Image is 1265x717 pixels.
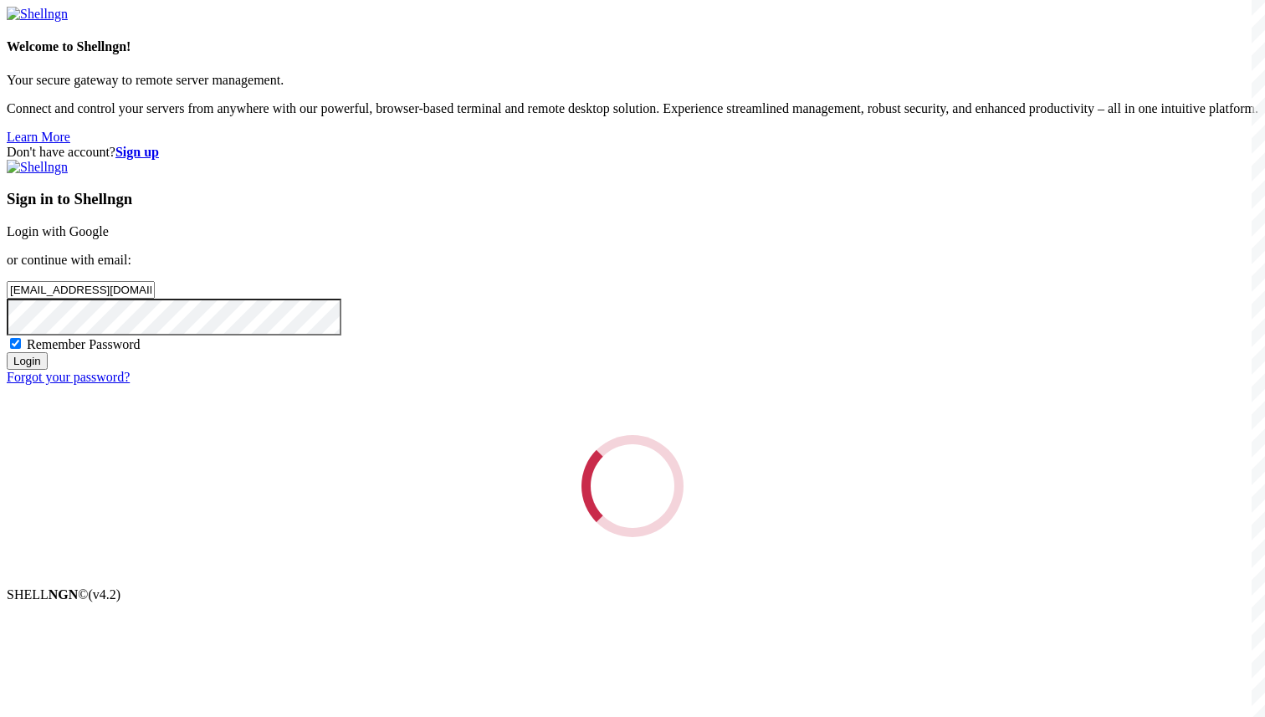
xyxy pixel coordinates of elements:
[7,73,1258,88] p: Your secure gateway to remote server management.
[7,352,48,370] input: Login
[7,130,70,144] a: Learn More
[10,338,21,349] input: Remember Password
[27,337,141,351] span: Remember Password
[7,190,1258,208] h3: Sign in to Shellngn
[7,145,1258,160] div: Don't have account?
[7,224,109,238] a: Login with Google
[7,101,1258,116] p: Connect and control your servers from anywhere with our powerful, browser-based terminal and remo...
[7,39,1258,54] h4: Welcome to Shellngn!
[7,281,155,299] input: Email address
[7,160,68,175] img: Shellngn
[7,7,68,22] img: Shellngn
[49,587,79,602] b: NGN
[7,587,120,602] span: SHELL ©
[7,253,1258,268] p: or continue with email:
[7,370,130,384] a: Forgot your password?
[89,587,121,602] span: 4.2.0
[581,435,684,537] div: Loading...
[115,145,159,159] a: Sign up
